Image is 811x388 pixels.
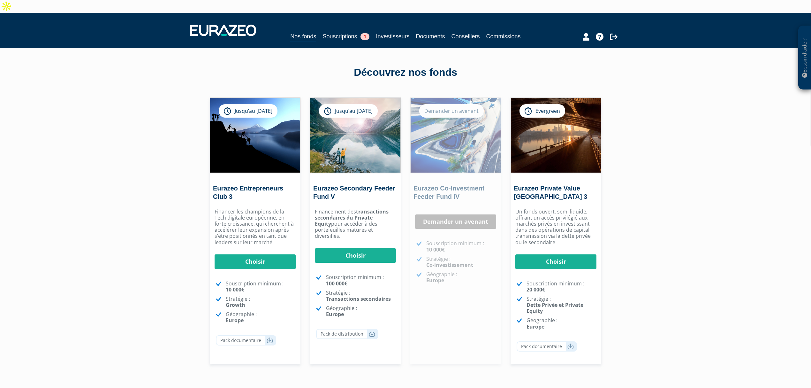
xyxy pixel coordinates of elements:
[226,296,296,308] p: Stratégie :
[326,280,347,287] strong: 100 000€
[413,185,484,200] a: Eurazeo Co-Investment Feeder Fund IV
[426,256,496,268] p: Stratégie :
[326,305,396,317] p: Géographie :
[213,185,283,200] a: Eurazeo Entrepreneurs Club 3
[451,32,480,41] a: Conseillers
[226,317,244,324] strong: Europe
[416,32,445,41] a: Documents
[426,246,445,253] strong: 10 000€
[360,33,369,40] span: 1
[315,208,389,227] strong: transactions secondaires du Private Equity
[426,271,496,283] p: Géographie :
[226,301,245,308] strong: Growth
[226,286,244,293] strong: 10 000€
[511,98,601,173] img: Eurazeo Private Value Europe 3
[290,32,316,42] a: Nos fonds
[226,311,296,323] p: Géographie :
[415,214,496,229] a: Demander un avenant
[310,98,400,173] img: Eurazeo Secondary Feeder Fund V
[376,32,409,41] a: Investisseurs
[527,323,544,330] strong: Europe
[215,254,296,269] a: Choisir
[315,248,396,263] a: Choisir
[216,335,276,345] a: Pack documentaire
[210,98,300,173] img: Eurazeo Entrepreneurs Club 3
[527,301,583,314] strong: Dette Privée et Private Equity
[519,104,565,118] div: Evergreen
[326,290,396,302] p: Stratégie :
[224,65,587,80] div: Découvrez nos fonds
[226,281,296,293] p: Souscription minimum :
[319,104,378,118] div: Jusqu’au [DATE]
[527,286,545,293] strong: 20 000€
[426,277,444,284] strong: Europe
[527,281,596,293] p: Souscription minimum :
[426,240,496,252] p: Souscription minimum :
[419,104,484,118] div: Demander un avenant
[411,98,501,173] img: Eurazeo Co-Investment Feeder Fund IV
[316,329,378,339] a: Pack de distribution
[515,209,596,245] p: Un fonds ouvert, semi liquide, offrant un accès privilégié aux marchés privés en investissant dan...
[326,311,344,318] strong: Europe
[426,261,473,268] strong: Co-investissement
[326,295,391,302] strong: Transactions secondaires
[514,185,587,200] a: Eurazeo Private Value [GEOGRAPHIC_DATA] 3
[527,296,596,314] p: Stratégie :
[326,274,396,286] p: Souscription minimum :
[515,254,596,269] a: Choisir
[486,32,521,41] a: Commissions
[322,32,369,41] a: Souscriptions1
[315,209,396,239] p: Financement des pour accéder à des portefeuilles matures et diversifiés.
[190,25,256,36] img: 1732889491-logotype_eurazeo_blanc_rvb.png
[801,29,808,87] p: Besoin d'aide ?
[219,104,277,118] div: Jusqu’au [DATE]
[527,317,596,330] p: Géographie :
[313,185,395,200] a: Eurazeo Secondary Feeder Fund V
[517,341,577,352] a: Pack documentaire
[215,209,296,245] p: Financer les champions de la Tech digitale européenne, en forte croissance, qui cherchent à accél...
